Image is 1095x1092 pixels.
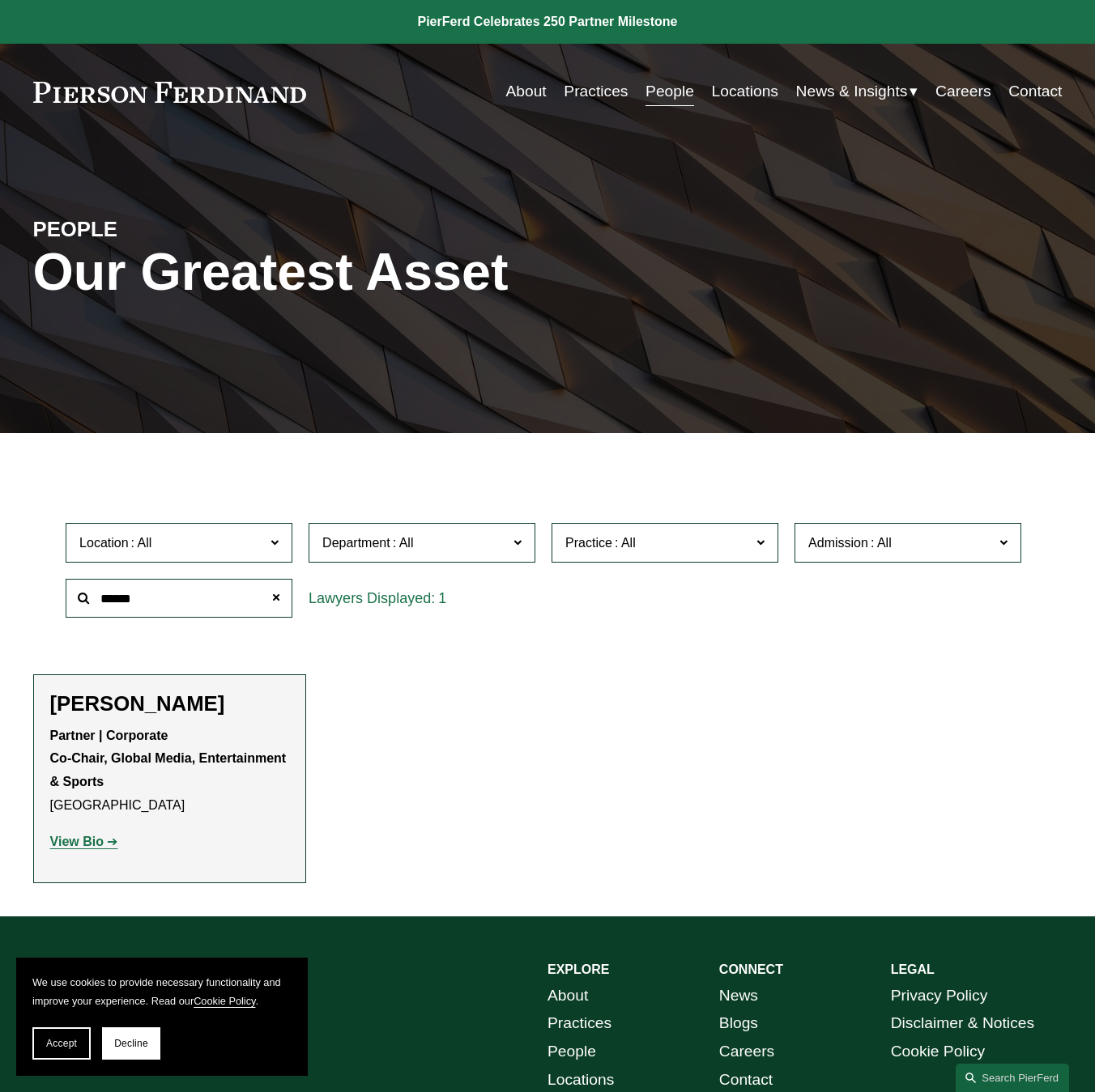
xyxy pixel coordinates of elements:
[891,1038,986,1066] a: Cookie Policy
[564,76,628,107] a: Practices
[796,78,908,106] span: News & Insights
[50,835,104,848] strong: View Bio
[322,536,390,550] span: Department
[565,536,612,550] span: Practice
[194,995,255,1007] a: Cookie Policy
[46,1038,77,1049] span: Accept
[547,962,609,976] strong: EXPLORE
[50,724,289,818] p: [GEOGRAPHIC_DATA]
[438,590,446,606] span: 1
[16,958,308,1076] section: Cookie banner
[32,1027,91,1060] button: Accept
[719,982,758,1010] a: News
[50,835,118,848] a: View Bio
[719,962,783,976] strong: CONNECT
[891,1009,1034,1038] a: Disclaimer & Notices
[712,76,778,107] a: Locations
[891,982,988,1010] a: Privacy Policy
[956,1064,1069,1092] a: Search this site
[719,1038,774,1066] a: Careers
[33,216,291,243] h4: PEOPLE
[32,974,292,1011] p: We use cookies to provide necessary functionality and improve your experience. Read our .
[505,76,546,107] a: About
[114,1038,148,1049] span: Decline
[808,536,868,550] span: Admission
[50,729,290,789] strong: Partner | Corporate Co-Chair, Global Media, Entertainment & Sports
[645,76,694,107] a: People
[891,962,935,976] strong: LEGAL
[33,242,719,302] h1: Our Greatest Asset
[935,76,991,107] a: Careers
[547,1038,596,1066] a: People
[796,76,918,107] a: folder dropdown
[547,1009,611,1038] a: Practices
[1008,76,1062,107] a: Contact
[79,536,129,550] span: Location
[102,1027,160,1060] button: Decline
[547,982,588,1010] a: About
[719,1009,758,1038] a: Blogs
[50,691,289,716] h2: [PERSON_NAME]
